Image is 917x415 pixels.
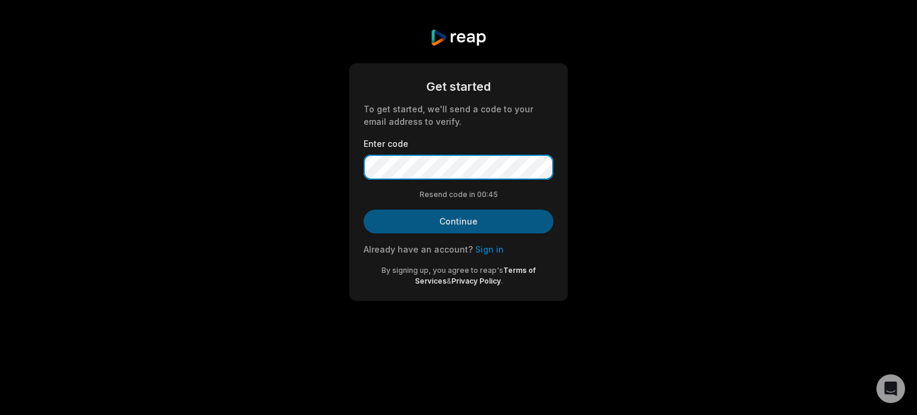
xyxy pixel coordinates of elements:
[876,374,905,403] div: Open Intercom Messenger
[451,276,501,285] a: Privacy Policy
[501,276,503,285] span: .
[447,276,451,285] span: &
[364,78,553,96] div: Get started
[430,29,487,47] img: reap
[364,244,473,254] span: Already have an account?
[415,266,536,285] a: Terms of Services
[364,189,553,200] div: Resend code in 00:
[475,244,504,254] a: Sign in
[364,103,553,128] div: To get started, we'll send a code to your email address to verify.
[488,189,498,200] span: 45
[364,210,553,233] button: Continue
[381,266,503,275] span: By signing up, you agree to reap's
[364,137,553,150] label: Enter code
